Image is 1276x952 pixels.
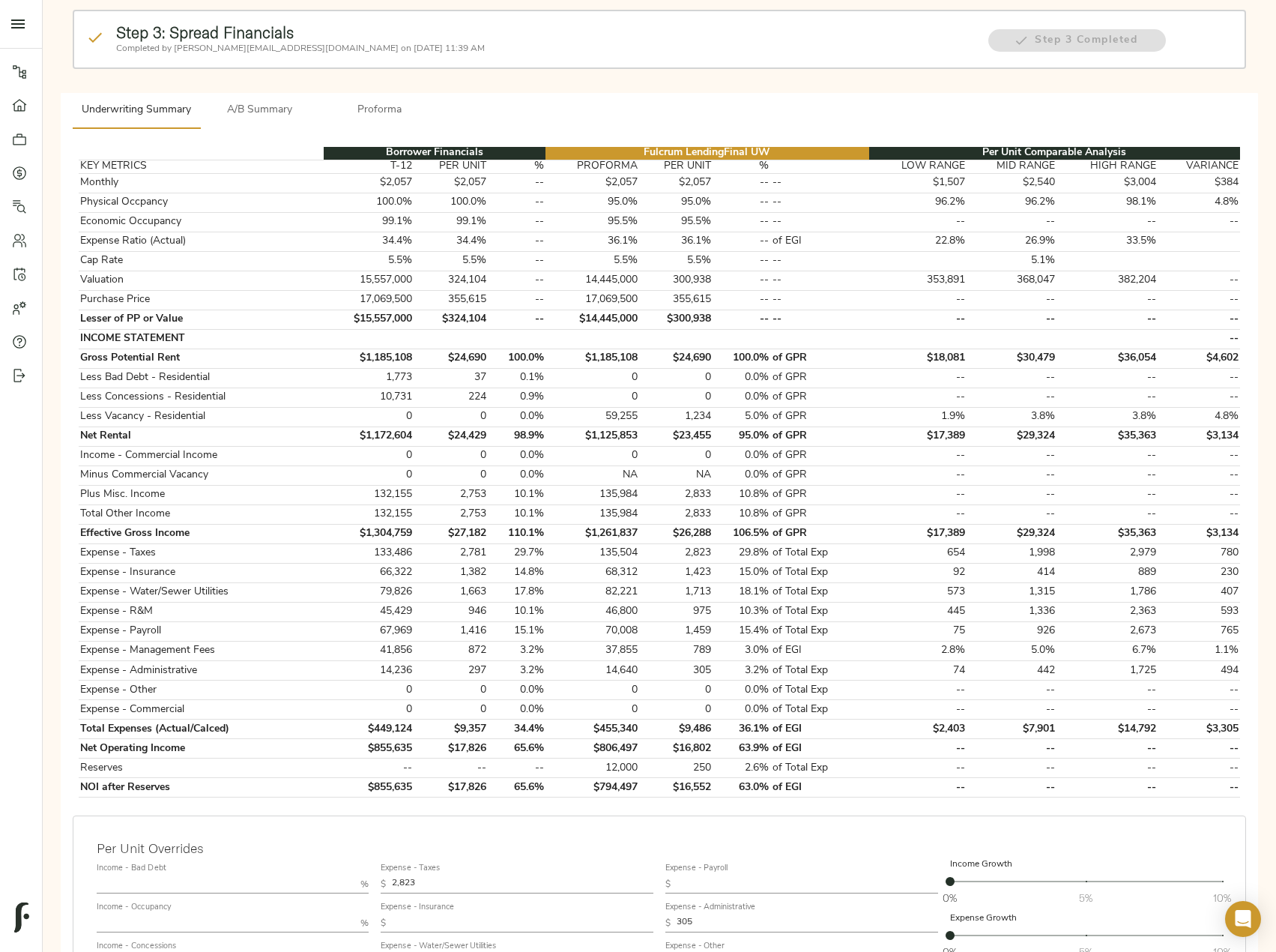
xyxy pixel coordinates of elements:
td: Cap Rate [79,251,324,271]
td: 0 [545,388,639,407]
td: 95.0% [639,193,713,212]
td: -- [967,466,1057,485]
td: Economic Occupancy [79,212,324,232]
td: INCOME STATEMENT [79,329,324,349]
td: 1,336 [967,602,1057,621]
td: -- [869,446,967,466]
td: -- [771,251,869,271]
td: -- [1158,368,1240,388]
td: -- [1158,329,1240,349]
td: 0.0% [488,446,545,466]
td: 10.8% [713,485,771,504]
td: 10,731 [324,388,414,407]
strong: Step 3: Spread Financials [116,22,294,42]
td: $17,389 [869,524,967,543]
td: -- [713,251,771,271]
td: 445 [869,602,967,621]
td: 573 [869,582,967,602]
td: $2,057 [324,173,414,193]
td: 1,713 [639,582,713,602]
td: -- [967,368,1057,388]
td: Expense Ratio (Actual) [79,232,324,251]
td: 100.0% [324,193,414,212]
td: of GPR [771,504,869,524]
th: VARIANCE [1158,160,1240,173]
td: 324,104 [414,271,488,290]
td: 15.0% [713,563,771,582]
td: 10.1% [488,485,545,504]
th: Per Unit Comparable Analysis [869,147,1240,160]
td: $1,125,853 [545,427,639,446]
td: 230 [1158,563,1240,582]
td: 100.0% [414,193,488,212]
td: 10.3% [713,602,771,621]
th: KEY METRICS [79,160,324,173]
td: $1,172,604 [324,427,414,446]
span: 10% [1213,891,1231,906]
td: -- [1158,446,1240,466]
td: Income - Commercial Income [79,446,324,466]
td: $29,324 [967,427,1057,446]
td: 135,504 [545,543,639,563]
td: 33.5% [1057,232,1158,251]
td: $3,004 [1057,173,1158,193]
td: 133,486 [324,543,414,563]
p: Completed by [PERSON_NAME][EMAIL_ADDRESS][DOMAIN_NAME] on [DATE] 11:39 AM [116,42,973,55]
td: 29.7% [488,543,545,563]
td: 0 [639,388,713,407]
td: 14.8% [488,563,545,582]
td: -- [713,173,771,193]
td: -- [1057,504,1158,524]
td: -- [1158,466,1240,485]
label: Expense - Administrative [665,903,755,912]
td: 17.8% [488,582,545,602]
td: $1,185,108 [324,349,414,368]
td: -- [869,485,967,504]
td: 70,008 [545,621,639,641]
td: 0 [639,446,713,466]
td: 135,984 [545,504,639,524]
td: 5.0% [713,407,771,427]
td: 5.1% [967,251,1057,271]
td: of GPR [771,427,869,446]
td: Less Concessions - Residential [79,388,324,407]
td: 96.2% [967,193,1057,212]
td: $35,363 [1057,524,1158,543]
td: 0 [414,466,488,485]
td: -- [488,251,545,271]
td: 0 [324,446,414,466]
td: 3.8% [967,407,1057,427]
span: 0% [943,891,957,906]
td: 5.5% [414,251,488,271]
td: 66,322 [324,563,414,582]
span: Proforma [329,101,431,120]
td: $14,445,000 [545,310,639,329]
td: -- [869,504,967,524]
td: -- [1158,290,1240,310]
td: -- [967,446,1057,466]
td: $2,057 [639,173,713,193]
td: NA [639,466,713,485]
td: 10.8% [713,504,771,524]
td: of GPR [771,349,869,368]
td: 407 [1158,582,1240,602]
td: Monthly [79,173,324,193]
td: 593 [1158,602,1240,621]
td: $24,690 [639,349,713,368]
td: 1,315 [967,582,1057,602]
td: 2,833 [639,504,713,524]
td: $2,057 [545,173,639,193]
td: 15,557,000 [324,271,414,290]
td: $27,182 [414,524,488,543]
td: 18.1% [713,582,771,602]
td: Effective Gross Income [79,524,324,543]
td: 1,786 [1057,582,1158,602]
label: Income - Bad Debt [97,864,166,873]
td: 654 [869,543,967,563]
td: 0.0% [488,407,545,427]
td: 100.0% [488,349,545,368]
td: $1,185,108 [545,349,639,368]
td: $24,429 [414,427,488,446]
td: 96.2% [869,193,967,212]
td: 4.8% [1158,193,1240,212]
